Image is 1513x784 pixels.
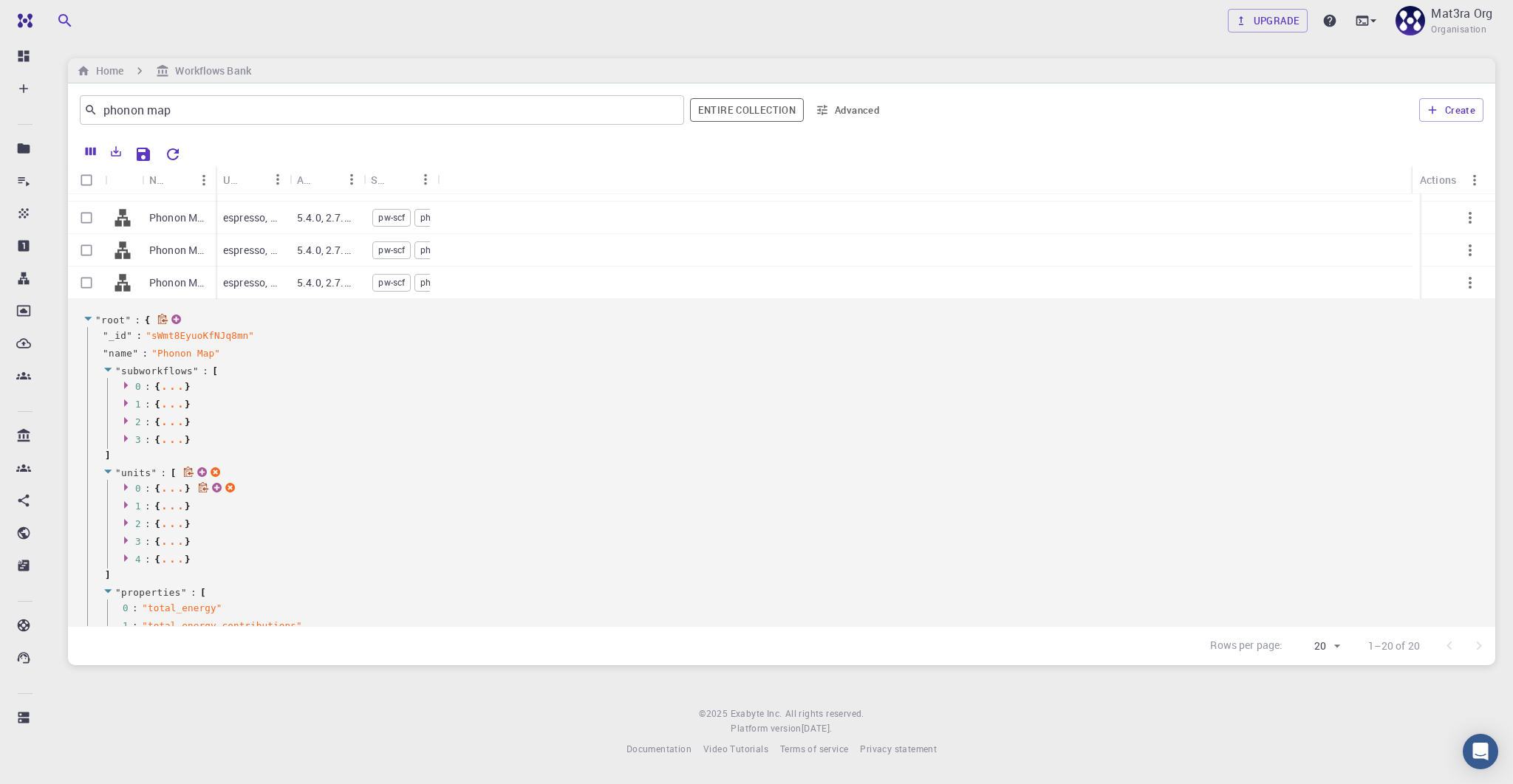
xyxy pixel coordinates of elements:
[160,537,185,544] div: ...
[31,10,84,24] span: Support
[1431,4,1492,22] p: Mat3ra Org
[145,482,151,495] span: :
[146,330,254,341] span: " sWmt8EyuoKfNJq8mn "
[103,330,109,341] span: "
[223,275,282,290] p: espresso, python, shell
[802,721,833,736] a: [DATE].
[149,165,168,194] div: Name
[212,365,218,378] span: [
[223,243,282,258] p: espresso, python, shell
[193,365,199,376] span: "
[158,140,188,169] button: Reset Explorer Settings
[266,168,290,191] button: Menu
[363,165,437,194] div: Subworkflows
[103,449,111,462] span: ]
[185,517,191,531] span: }
[626,743,691,754] span: Documentation
[785,706,864,721] span: All rights reserved.
[731,706,782,721] a: Exabyte Inc.
[149,275,208,290] p: Phonon Map
[145,380,151,393] span: :
[1413,165,1486,194] div: Actions
[185,416,191,429] span: }
[731,707,782,719] span: Exabyte Inc.
[121,365,193,376] span: subworkflows
[373,276,410,289] span: pw-scf
[1463,734,1498,769] div: Open Intercom Messenger
[109,347,132,360] span: name
[202,365,208,378] span: :
[136,329,142,343] span: :
[185,553,191,566] span: }
[149,210,208,225] p: Phonon Map (clone) (clone)
[103,140,129,163] button: Export
[160,382,185,389] div: ...
[135,554,141,565] span: 4
[103,568,111,582] span: ]
[316,168,340,191] button: Sort
[121,587,181,598] span: properties
[703,743,768,754] span: Video Tutorials
[185,535,191,549] span: }
[160,484,185,491] div: ...
[690,98,804,122] span: Filter throughout whole library including sets (folders)
[373,211,410,224] span: pw-scf
[145,535,151,549] span: :
[1396,6,1425,35] img: Mat3ra Org
[414,168,437,191] button: Menu
[154,535,160,549] span: {
[145,500,151,513] span: :
[135,381,141,392] span: 0
[142,620,302,631] span: " total_energy_contributions "
[860,743,937,754] span: Privacy statement
[123,602,142,615] span: 0
[185,500,191,513] span: }
[297,165,316,194] div: Application Version
[169,63,250,79] h6: Workflows Bank
[731,721,801,736] span: Platform version
[780,743,848,754] span: Terms of service
[297,210,356,225] p: 5.4.0, 2.7.5, [DATE]
[157,314,171,327] span: Copy to clipboard
[185,433,191,447] span: }
[145,398,151,411] span: :
[95,314,101,326] span: "
[223,165,242,194] div: Used application
[142,165,216,194] div: Name
[160,501,185,509] div: ...
[105,165,142,194] div: Icon
[1419,98,1483,122] button: Create
[154,416,160,429] span: {
[115,587,121,598] span: "
[154,500,160,513] span: {
[135,501,141,512] span: 1
[135,483,141,494] span: 0
[703,742,768,757] a: Video Tutorials
[145,433,151,447] span: :
[135,536,141,547] span: 3
[699,706,730,721] span: © 2025
[297,243,356,258] p: 5.4.0, 2.7.5, [DATE]
[121,467,151,478] span: units
[415,276,473,289] span: ph-init-qpoints
[626,742,691,757] a: Documentation
[191,586,197,599] span: :
[810,98,887,122] button: Advanced
[135,399,141,410] span: 1
[290,165,363,194] div: Application Version
[1420,165,1456,194] div: Actions
[198,482,211,495] span: Copy to clipboard
[126,330,132,341] span: "
[149,243,208,258] p: Phonon Map (clone)
[192,168,216,192] button: Menu
[860,742,937,757] a: Privacy statement
[373,244,410,256] span: pw-scf
[160,399,185,407] div: ...
[151,467,157,478] span: "
[1431,22,1486,37] span: Organisation
[125,314,131,326] span: "
[171,467,177,480] span: [
[185,398,191,411] span: }
[780,742,848,757] a: Terms of service
[132,602,138,615] div: :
